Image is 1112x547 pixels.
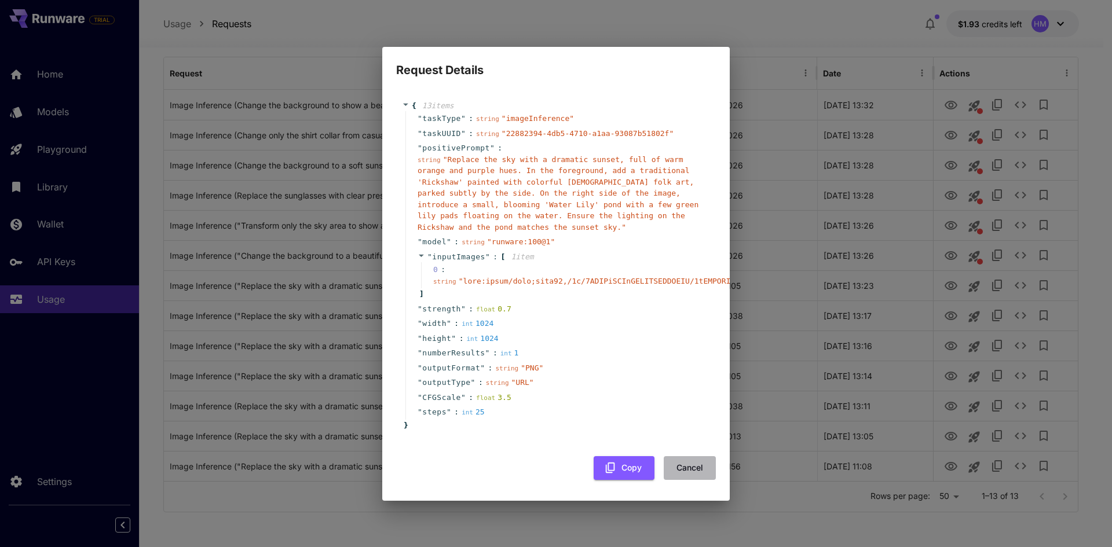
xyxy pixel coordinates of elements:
span: string [476,130,499,138]
span: : [469,113,473,124]
span: 13 item s [422,101,454,110]
span: string [486,379,509,387]
span: taskType [422,113,461,124]
div: 1024 [466,333,498,344]
div: : [441,264,445,276]
span: " [418,319,422,328]
span: { [412,100,416,112]
span: " [418,144,422,152]
span: 0 [433,264,449,276]
span: " [490,144,495,152]
span: string [495,365,518,372]
h2: Request Details [382,47,730,79]
span: : [454,318,459,329]
span: " [447,237,451,246]
div: 0.7 [476,303,511,315]
span: outputType [422,377,470,388]
span: " [447,319,451,328]
span: int [500,350,512,357]
span: int [466,335,478,343]
span: string [462,238,485,246]
span: : [454,236,459,248]
span: 1 item [511,252,533,261]
button: Copy [594,456,654,480]
span: " [418,408,422,416]
span: " [418,364,422,372]
span: : [493,347,498,359]
span: " [418,378,422,387]
span: " 22882394-4db5-4710-a1aa-93087b51802f " [502,129,674,138]
span: " [485,348,490,357]
span: taskUUID [422,128,461,139]
span: " [447,408,451,416]
span: " [451,334,456,343]
span: model [422,236,447,248]
span: " [418,334,422,343]
span: " [418,393,422,402]
button: Cancel [664,456,716,480]
span: strength [422,303,461,315]
span: " imageInference " [502,114,574,123]
span: string [433,278,456,285]
span: int [462,320,473,328]
span: CFGScale [422,392,461,403]
span: } [402,420,408,431]
span: : [478,377,483,388]
span: : [498,142,502,154]
span: " [461,393,466,402]
span: height [422,333,451,344]
span: " [418,129,422,138]
span: float [476,306,495,313]
span: int [462,409,473,416]
span: " [461,304,466,313]
span: string [476,115,499,123]
span: ] [418,288,424,300]
span: " [418,237,422,246]
span: : [469,128,473,139]
span: : [469,392,473,403]
span: " [418,348,422,357]
span: numberResults [422,347,485,359]
span: " [485,252,490,261]
div: 3.5 [476,392,511,403]
span: : [454,406,459,418]
span: " [461,114,466,123]
span: : [469,303,473,315]
span: float [476,394,495,402]
span: " Replace the sky with a dramatic sunset, full of warm orange and purple hues. In the foreground,... [418,155,698,232]
div: 25 [462,406,485,418]
span: string [418,156,441,164]
span: " URL " [511,378,534,387]
span: " [427,252,432,261]
span: " [461,129,466,138]
div: 1024 [462,318,493,329]
span: " runware:100@1 " [487,237,555,246]
span: outputFormat [422,362,480,374]
span: " [480,364,485,372]
span: " [418,304,422,313]
span: inputImages [432,252,485,261]
span: : [493,251,498,263]
span: [ [501,251,506,263]
span: width [422,318,447,329]
span: " [471,378,475,387]
div: 1 [500,347,519,359]
span: : [488,362,493,374]
span: " [418,114,422,123]
span: : [459,333,464,344]
span: " PNG " [521,364,543,372]
span: positivePrompt [422,142,490,154]
span: steps [422,406,447,418]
